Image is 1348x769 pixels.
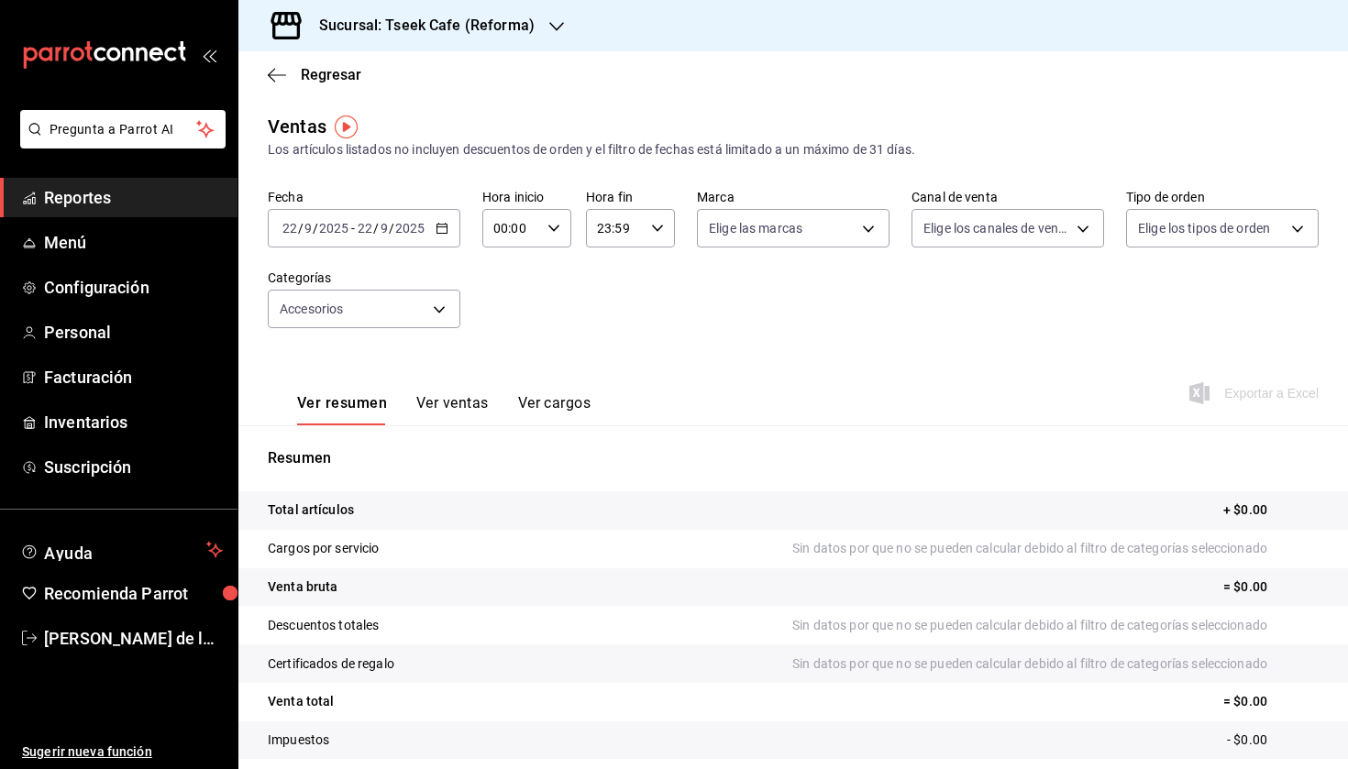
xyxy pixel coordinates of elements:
input: ---- [318,221,349,236]
span: Menú [44,230,223,255]
span: / [389,221,394,236]
span: / [313,221,318,236]
span: Reportes [44,185,223,210]
span: Elige las marcas [709,219,802,237]
p: Sin datos por que no se pueden calcular debido al filtro de categorías seleccionado [792,616,1319,635]
label: Canal de venta [912,191,1104,203]
p: = $0.00 [1223,692,1319,711]
span: Regresar [301,66,361,83]
p: = $0.00 [1223,577,1319,597]
span: Suscripción [44,455,223,479]
span: Elige los canales de venta [923,219,1070,237]
span: Elige los tipos de orden [1138,219,1270,237]
p: Impuestos [268,731,329,750]
button: Ver cargos [518,394,591,425]
p: Cargos por servicio [268,539,380,558]
p: - $0.00 [1227,731,1319,750]
span: Sugerir nueva función [22,742,223,762]
label: Tipo de orden [1126,191,1319,203]
button: open_drawer_menu [202,48,216,62]
span: - [351,221,355,236]
input: -- [282,221,298,236]
input: -- [304,221,313,236]
p: Certificados de regalo [268,654,394,674]
p: Total artículos [268,500,354,520]
label: Hora inicio [482,191,571,203]
input: -- [357,221,373,236]
label: Fecha [268,191,460,203]
p: + $0.00 [1223,500,1319,520]
label: Categorías [268,271,460,284]
p: Sin datos por que no se pueden calcular debido al filtro de categorías seleccionado [792,654,1319,674]
p: Resumen [268,447,1319,469]
h3: Sucursal: Tseek Cafe (Reforma) [304,15,535,37]
button: Ver resumen [297,394,387,425]
button: Ver ventas [416,394,489,425]
p: Sin datos por que no se pueden calcular debido al filtro de categorías seleccionado [792,539,1319,558]
label: Marca [697,191,889,203]
span: / [298,221,304,236]
p: Venta bruta [268,577,337,597]
span: Personal [44,320,223,345]
span: Configuración [44,275,223,300]
p: Descuentos totales [268,616,379,635]
div: Ventas [268,113,326,140]
img: Tooltip marker [335,115,358,138]
div: navigation tabs [297,394,591,425]
div: Los artículos listados no incluyen descuentos de orden y el filtro de fechas está limitado a un m... [268,140,1319,159]
span: Accesorios [280,300,343,318]
span: Facturación [44,365,223,390]
a: Pregunta a Parrot AI [13,133,226,152]
span: / [373,221,379,236]
button: Regresar [268,66,361,83]
button: Pregunta a Parrot AI [20,110,226,148]
input: ---- [394,221,425,236]
p: Venta total [268,692,334,711]
span: Pregunta a Parrot AI [50,120,197,139]
span: [PERSON_NAME] de la [PERSON_NAME] [44,626,223,651]
label: Hora fin [586,191,675,203]
span: Recomienda Parrot [44,581,223,606]
span: Ayuda [44,539,199,561]
span: Inventarios [44,410,223,434]
input: -- [380,221,389,236]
